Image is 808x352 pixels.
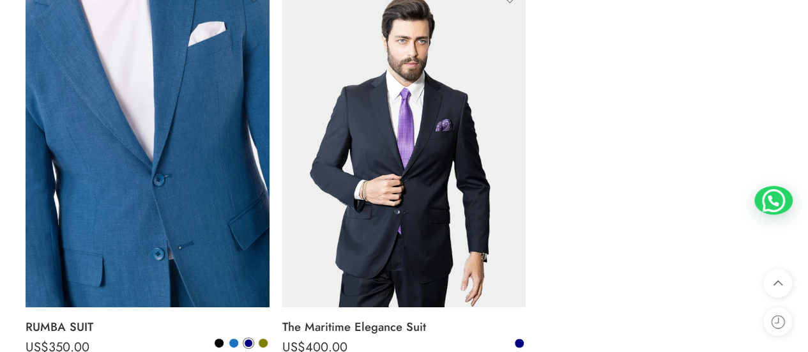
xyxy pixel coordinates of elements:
[282,314,526,339] a: The Maritime Elegance Suit
[514,337,525,349] a: Navy
[26,314,270,339] a: RUMBA SUIT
